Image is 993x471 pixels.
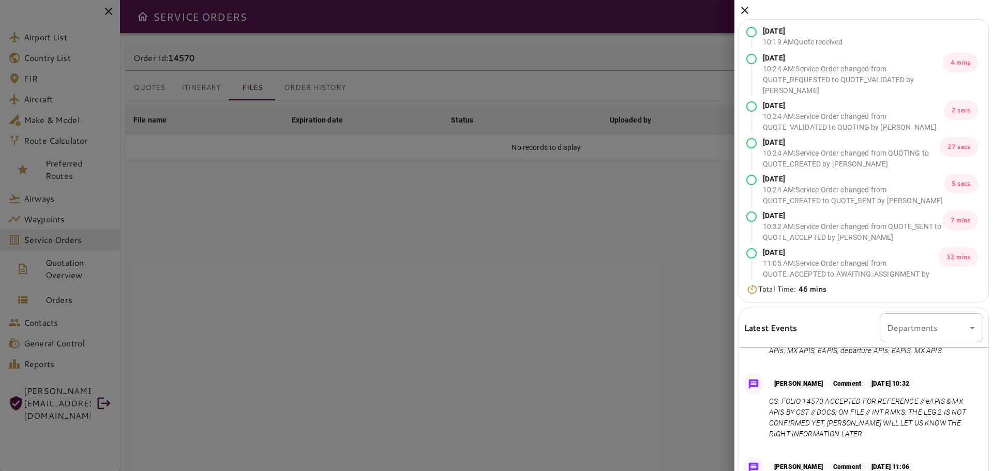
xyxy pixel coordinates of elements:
p: Total Time: [758,284,826,295]
p: 27 secs [940,137,978,157]
p: [DATE] 10:32 [866,379,914,388]
p: CS: FOLIO 14570 ACCEPTED FOR REFERENCE // eAPIS & MX APIS BY CST // DOCS: ON FILE // INT RMKS: TH... [769,396,979,439]
p: 10:24 AM : Service Order changed from QUOTE_VALIDATED to QUOTING by [PERSON_NAME] [763,111,944,133]
p: 11:05 AM : Service Order changed from QUOTE_ACCEPTED to AWAITING_ASSIGNMENT by [PERSON_NAME] [763,258,939,291]
p: [DATE] [763,247,939,258]
p: [DATE] [763,100,944,111]
p: 10:19 AM Quote received [763,37,842,48]
button: Open [965,321,980,335]
img: Message Icon [746,377,761,391]
p: Comment [828,379,866,388]
p: 32 mins [939,247,978,267]
p: [DATE] [763,53,943,64]
p: [PERSON_NAME] [769,379,828,388]
p: 10:24 AM : Service Order changed from QUOTE_REQUESTED to QUOTE_VALIDATED by [PERSON_NAME] [763,64,943,96]
p: [DATE] [763,210,943,221]
p: [DATE] [763,26,842,37]
p: 7 mins [943,210,978,230]
p: 4 mins [943,53,978,72]
p: 10:32 AM : Service Order changed from QUOTE_SENT to QUOTE_ACCEPTED by [PERSON_NAME] [763,221,943,243]
p: 2 secs [944,100,978,120]
h6: Latest Events [744,321,797,335]
p: [DATE] [763,137,940,148]
b: 46 mins [799,284,826,294]
p: 10:24 AM : Service Order changed from QUOTE_CREATED to QUOTE_SENT by [PERSON_NAME] [763,185,944,206]
p: 10:24 AM : Service Order changed from QUOTING to QUOTE_CREATED by [PERSON_NAME] [763,148,940,170]
p: [DATE] [763,174,944,185]
img: Timer Icon [746,284,758,295]
p: 5 secs [944,174,978,193]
